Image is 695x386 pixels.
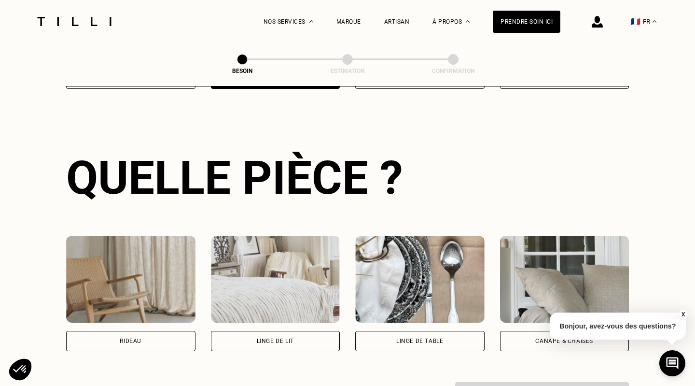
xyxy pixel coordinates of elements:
[194,68,291,74] div: Besoin
[535,338,593,344] div: Canapé & chaises
[466,20,470,23] img: Menu déroulant à propos
[120,338,141,344] div: Rideau
[631,17,640,26] span: 🇫🇷
[211,236,340,323] img: Tilli retouche votre Linge de lit
[336,18,361,25] a: Marque
[34,17,115,26] img: Logo du service de couturière Tilli
[550,313,686,340] p: Bonjour, avez-vous des questions?
[66,151,629,205] div: Quelle pièce ?
[592,16,603,28] img: icône connexion
[493,11,560,33] a: Prendre soin ici
[384,18,410,25] a: Artisan
[405,68,501,74] div: Confirmation
[653,20,656,23] img: menu déroulant
[396,338,443,344] div: Linge de table
[66,236,195,323] img: Tilli retouche votre Rideau
[309,20,313,23] img: Menu déroulant
[355,236,485,323] img: Tilli retouche votre Linge de table
[678,309,688,320] button: X
[257,338,294,344] div: Linge de lit
[299,68,396,74] div: Estimation
[500,236,629,323] img: Tilli retouche votre Canapé & chaises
